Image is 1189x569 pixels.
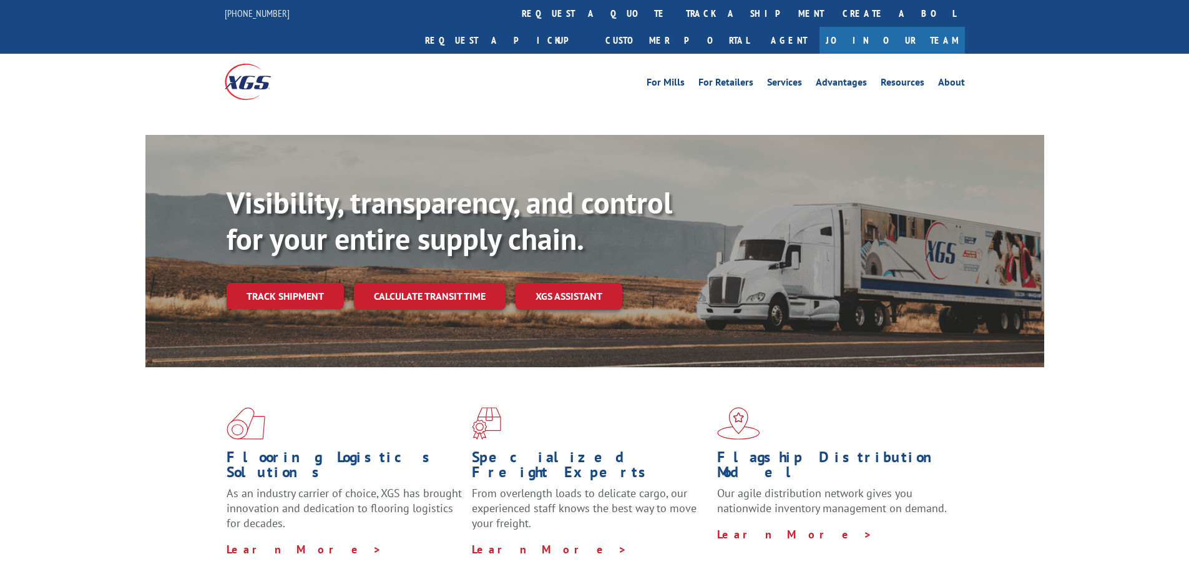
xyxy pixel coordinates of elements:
[227,450,462,486] h1: Flooring Logistics Solutions
[596,27,758,54] a: Customer Portal
[472,542,627,557] a: Learn More >
[881,77,924,91] a: Resources
[767,77,802,91] a: Services
[717,450,953,486] h1: Flagship Distribution Model
[472,407,501,440] img: xgs-icon-focused-on-flooring-red
[717,527,873,542] a: Learn More >
[717,486,947,515] span: Our agile distribution network gives you nationwide inventory management on demand.
[227,283,344,309] a: Track shipment
[717,407,760,440] img: xgs-icon-flagship-distribution-model-red
[472,450,708,486] h1: Specialized Freight Experts
[225,7,290,19] a: [PHONE_NUMBER]
[758,27,820,54] a: Agent
[227,407,265,440] img: xgs-icon-total-supply-chain-intelligence-red
[472,486,708,542] p: From overlength loads to delicate cargo, our experienced staff knows the best way to move your fr...
[227,183,672,258] b: Visibility, transparency, and control for your entire supply chain.
[816,77,867,91] a: Advantages
[227,486,462,530] span: As an industry carrier of choice, XGS has brought innovation and dedication to flooring logistics...
[354,283,506,310] a: Calculate transit time
[227,542,382,557] a: Learn More >
[416,27,596,54] a: Request a pickup
[516,283,622,310] a: XGS ASSISTANT
[647,77,685,91] a: For Mills
[938,77,965,91] a: About
[820,27,965,54] a: Join Our Team
[698,77,753,91] a: For Retailers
